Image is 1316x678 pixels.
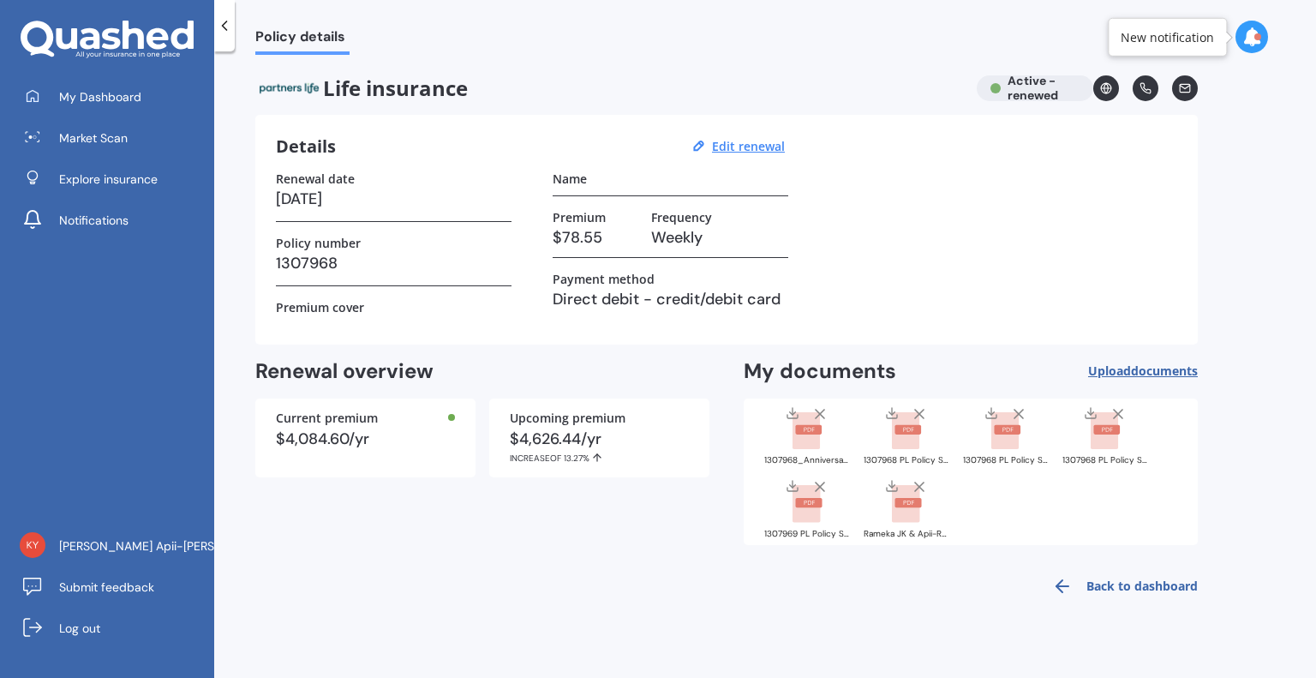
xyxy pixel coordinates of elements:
label: Premium [553,210,606,225]
a: Log out [13,611,214,645]
span: [PERSON_NAME] Apii-[PERSON_NAME] [59,537,277,555]
span: 13.27% [564,453,589,464]
span: INCREASE OF [510,453,564,464]
span: Market Scan [59,129,128,147]
span: Life insurance [255,75,963,101]
div: New notification [1121,28,1214,45]
div: 1307968 PL Policy Schedule 2024.pdf [864,456,949,465]
img: PartnerLife.png [255,75,323,101]
h3: Details [276,135,336,158]
a: My Dashboard [13,80,214,114]
h2: Renewal overview [255,358,709,385]
a: Market Scan [13,121,214,155]
div: $4,084.60/yr [276,431,455,447]
span: Notifications [59,212,129,229]
span: My Dashboard [59,88,141,105]
u: Edit renewal [712,138,785,154]
a: Notifications [13,203,214,237]
span: Explore insurance [59,171,158,188]
a: Submit feedback [13,570,214,604]
label: Name [553,171,587,186]
div: Current premium [276,412,455,424]
h3: [DATE] [276,186,511,212]
span: Log out [59,620,100,637]
label: Renewal date [276,171,355,186]
h3: Direct debit - credit/debit card [553,286,788,312]
div: 1307968_Anniversary Letter_LRAD121913747.PDF [764,456,850,465]
h2: My documents [744,358,896,385]
h3: Weekly [651,225,788,250]
span: Policy details [255,28,350,51]
a: [PERSON_NAME] Apii-[PERSON_NAME] [13,529,214,563]
button: Edit renewal [707,139,790,154]
span: documents [1131,363,1198,379]
div: Upcoming premium [510,412,689,424]
span: Upload [1088,364,1198,378]
a: Explore insurance [13,162,214,196]
label: Policy number [276,236,361,250]
div: 1307968 PL Policy Schedule 2023.PDF [963,456,1049,465]
a: Back to dashboard [1042,566,1198,607]
label: Payment method [553,272,655,286]
label: Premium cover [276,300,364,315]
button: Uploaddocuments [1088,358,1198,385]
div: 1307969 PL Policy Schedule 2021 (1).pdf [764,530,850,538]
div: Rameka JK & Apii-Rameka KT PL#1307968 Policy Schedule 2020.pdf [864,530,949,538]
div: $4,626.44/yr [510,431,689,464]
label: Frequency [651,210,712,225]
div: 1307968 PL Policy Schedule 2022.pdf [1062,456,1148,465]
h3: 1307968 [276,250,511,276]
h3: $78.55 [553,225,637,250]
img: 1f8e222d11127618d35e8315da32c167 [20,532,45,558]
span: Submit feedback [59,579,154,596]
